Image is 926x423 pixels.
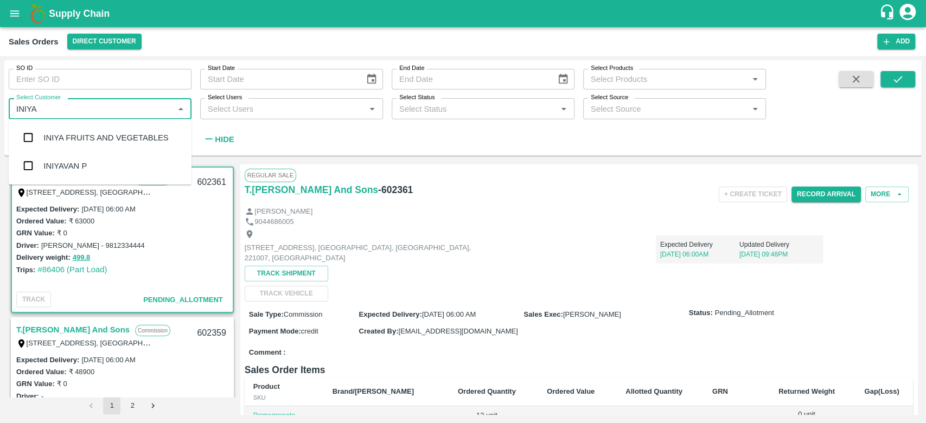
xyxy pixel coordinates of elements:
label: - [41,392,43,400]
label: GRN Value: [16,229,55,237]
label: GRN Value: [16,380,55,388]
span: [DATE] 06:00 AM [422,310,476,318]
label: Select Users [208,93,242,102]
a: #86406 (Part Load) [37,265,107,274]
p: [PERSON_NAME] [254,207,312,217]
span: [EMAIL_ADDRESS][DOMAIN_NAME] [398,327,518,335]
p: [STREET_ADDRESS], [GEOGRAPHIC_DATA], [GEOGRAPHIC_DATA], 221007, [GEOGRAPHIC_DATA] [245,243,489,263]
label: ₹ 48900 [68,368,94,376]
label: Ordered Value: [16,368,66,376]
button: Track Shipment [245,266,328,281]
input: Select Customer [12,101,170,116]
img: logo [27,3,49,24]
div: 602361 [190,170,232,195]
label: ₹ 63000 [68,217,94,225]
p: Updated Delivery [739,240,819,249]
label: [STREET_ADDRESS], [GEOGRAPHIC_DATA], [GEOGRAPHIC_DATA], 221007, [GEOGRAPHIC_DATA] [27,338,356,347]
input: Enter SO ID [9,69,191,89]
label: Status: [689,308,713,318]
b: Allotted Quantity [625,387,682,395]
p: Commission [135,325,170,336]
b: Gap(Loss) [864,387,899,395]
div: Sales Orders [9,35,59,49]
p: [DATE] 09:48PM [739,249,819,259]
p: [DATE] 06:00AM [660,249,739,259]
a: T.[PERSON_NAME] And Sons [16,323,130,337]
button: Open [748,102,762,116]
b: Product [253,382,280,390]
label: Select Source [591,93,628,102]
button: Open [748,72,762,86]
label: [STREET_ADDRESS], [GEOGRAPHIC_DATA], [GEOGRAPHIC_DATA], 221007, [GEOGRAPHIC_DATA] [27,188,356,196]
label: Driver: [16,241,39,249]
p: Pomegranate [253,411,315,421]
input: Select Status [395,101,553,116]
label: [DATE] 06:00 AM [81,205,135,213]
button: Hide [200,130,237,149]
label: Comment : [249,348,286,358]
b: Returned Weight [778,387,835,395]
b: Supply Chain [49,8,110,19]
button: Record Arrival [791,187,861,202]
label: [PERSON_NAME] - 9812334444 [41,241,145,249]
label: Expected Delivery : [16,356,79,364]
b: Ordered Value [547,387,595,395]
label: ₹ 0 [57,229,67,237]
button: Go to page 2 [124,397,141,414]
div: account of current user [898,2,917,25]
label: Expected Delivery : [16,205,79,213]
span: credit [301,327,318,335]
label: Delivery weight: [16,253,71,261]
span: [PERSON_NAME] [563,310,621,318]
input: Select Source [586,101,745,116]
h6: Sales Order Items [245,362,913,377]
strong: Hide [215,135,234,144]
label: [DATE] 06:00 AM [81,356,135,364]
button: open drawer [2,1,27,26]
label: Sale Type : [249,310,284,318]
label: Start Date [208,64,235,73]
span: Pending_Allotment [715,308,774,318]
div: INIYAVAN P [43,160,87,172]
button: Go to next page [144,397,162,414]
button: Close [174,102,188,116]
button: Choose date [361,69,382,89]
p: 9044686005 [254,217,293,227]
button: 499.8 [73,252,91,264]
div: INIYA FRUITS AND VEGETABLES [43,132,168,144]
label: Select Customer [16,93,61,102]
button: Open [365,102,379,116]
label: End Date [399,64,424,73]
button: Add [877,34,915,49]
label: Driver: [16,392,39,400]
button: Open [557,102,571,116]
a: Supply Chain [49,6,879,21]
input: Select Users [203,101,362,116]
label: Created By : [359,327,398,335]
label: SO ID [16,64,33,73]
button: Select DC [67,34,142,49]
label: Payment Mode : [249,327,301,335]
nav: pagination navigation [81,397,163,414]
button: page 1 [103,397,120,414]
input: End Date [392,69,548,89]
label: Ordered Value: [16,217,66,225]
label: Select Products [591,64,633,73]
div: SKU [253,393,315,402]
label: Trips: [16,266,35,274]
div: customer-support [879,4,898,23]
button: More [865,187,909,202]
span: Regular Sale [245,169,296,182]
span: Commission [284,310,323,318]
label: Sales Exec : [524,310,563,318]
h6: - 602361 [378,182,413,197]
b: Brand/[PERSON_NAME] [333,387,414,395]
b: Ordered Quantity [458,387,516,395]
span: Pending_Allotment [143,296,223,304]
label: Select Status [399,93,435,102]
p: Expected Delivery [660,240,739,249]
a: T.[PERSON_NAME] And Sons [245,182,378,197]
input: Start Date [200,69,357,89]
b: GRN [712,387,728,395]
